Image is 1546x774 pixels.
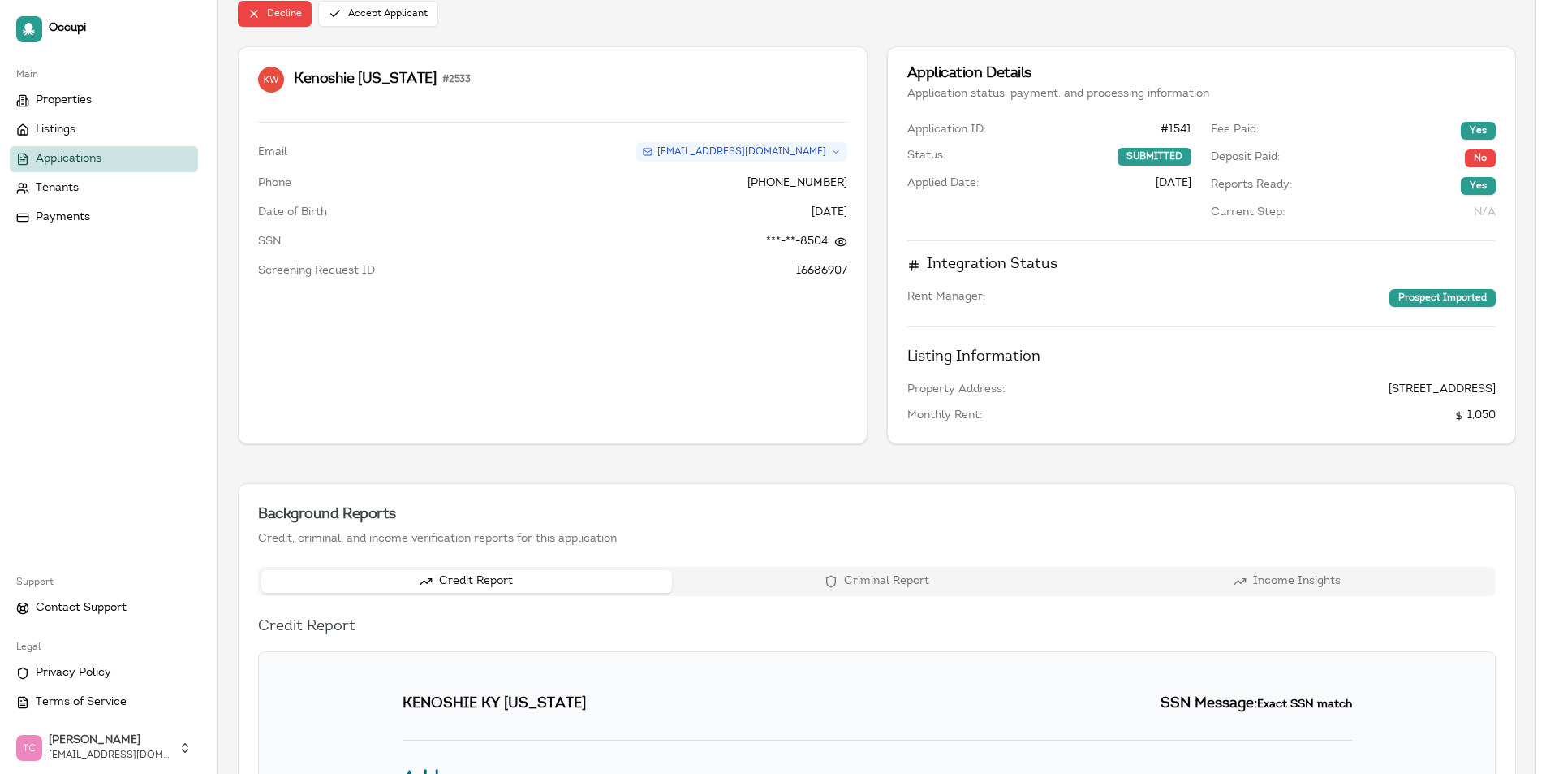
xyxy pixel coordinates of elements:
[16,735,42,761] img: Trudy Childers
[907,148,945,166] span: Status:
[10,88,198,114] a: Properties
[10,10,198,49] a: Occupi
[49,749,172,762] span: [EMAIL_ADDRESS][DOMAIN_NAME]
[49,734,172,749] span: [PERSON_NAME]
[36,210,90,226] span: Payments
[10,569,198,595] div: Support
[442,73,470,86] span: # 2533
[258,67,284,93] img: Kenoshie Washington
[318,1,438,27] button: Accept Applicant
[36,665,111,681] span: Privacy Policy
[10,146,198,172] a: Applications
[907,67,1496,81] div: Application Details
[1389,289,1496,307] div: Prospect Imported
[1211,177,1292,195] span: Reports Ready:
[10,660,198,686] a: Privacy Policy
[10,205,198,231] a: Payments
[258,205,327,221] dt: Date of Birth
[907,382,1005,398] span: Property Address:
[258,504,1496,526] div: Background Reports
[238,1,312,27] button: Decline
[1389,382,1496,398] span: [STREET_ADDRESS]
[1082,570,1492,593] button: Income Insights
[36,600,127,616] span: Contact Support
[258,531,1496,547] div: Credit, criminal, and income verification reports for this application
[907,347,1496,369] h4: Listing Information
[1454,408,1496,424] span: 1,050
[258,263,375,279] dt: Screening Request ID
[36,151,101,167] span: Applications
[747,178,847,189] a: [PHONE_NUMBER]
[907,175,979,192] span: Applied Date:
[258,234,281,250] dt: SSN
[403,694,865,716] h2: KENOSHIE KY [US_STATE]
[1161,122,1191,138] span: # 1541
[49,22,192,37] span: Occupi
[36,122,75,138] span: Listings
[907,86,1496,102] div: Application status, payment, and processing information
[1465,149,1496,167] div: No
[261,570,672,593] button: Credit Report
[1211,205,1285,221] span: Current Step:
[10,634,198,660] div: Legal
[1461,122,1496,140] div: Yes
[907,254,1496,276] h4: Integration Status
[1211,149,1280,167] span: Deposit Paid:
[657,145,826,158] span: [EMAIL_ADDRESS][DOMAIN_NAME]
[1461,177,1496,195] div: Yes
[907,289,985,307] span: Rent Manager:
[294,68,436,91] span: Kenoshie [US_STATE]
[258,145,287,161] dt: Email
[10,729,198,768] button: Trudy Childers[PERSON_NAME][EMAIL_ADDRESS][DOMAIN_NAME]
[1156,175,1191,192] span: [DATE]
[812,205,847,221] dd: [DATE]
[10,62,198,88] div: Main
[36,694,127,711] span: Terms of Service
[36,180,79,197] span: Tenants
[1474,207,1496,218] span: N/A
[907,408,982,424] span: Monthly Rent:
[10,595,198,621] a: Contact Support
[1211,122,1259,140] span: Fee Paid:
[258,616,1496,638] h3: Credit Report
[1257,698,1352,711] small: Exact SSN match
[1118,148,1191,166] div: SUBMITTED
[10,117,198,143] a: Listings
[907,122,986,138] span: Application ID:
[796,266,847,277] span: 16686907
[1161,697,1257,711] span: SSN Message:
[672,570,1083,593] button: Criminal Report
[258,175,291,192] dt: Phone
[10,690,198,716] a: Terms of Service
[36,93,92,109] span: Properties
[10,175,198,201] a: Tenants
